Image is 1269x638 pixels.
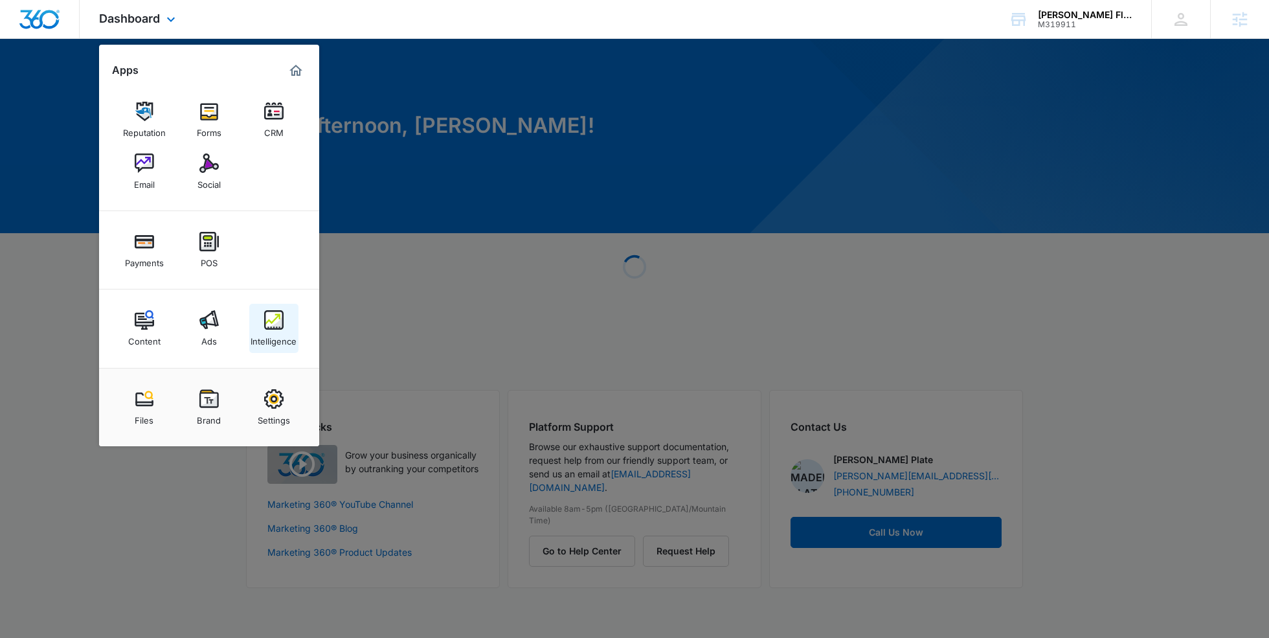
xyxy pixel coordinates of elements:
[120,95,169,144] a: Reputation
[123,121,166,138] div: Reputation
[249,95,298,144] a: CRM
[120,383,169,432] a: Files
[249,383,298,432] a: Settings
[99,12,160,25] span: Dashboard
[120,147,169,196] a: Email
[185,383,234,432] a: Brand
[251,330,297,347] div: Intelligence
[197,173,221,190] div: Social
[185,95,234,144] a: Forms
[201,330,217,347] div: Ads
[197,409,221,426] div: Brand
[128,330,161,347] div: Content
[185,225,234,275] a: POS
[185,147,234,196] a: Social
[197,121,221,138] div: Forms
[201,251,218,268] div: POS
[264,121,284,138] div: CRM
[135,409,153,426] div: Files
[286,60,306,81] a: Marketing 360® Dashboard
[1038,20,1132,29] div: account id
[249,304,298,353] a: Intelligence
[125,251,164,268] div: Payments
[120,304,169,353] a: Content
[1038,10,1132,20] div: account name
[185,304,234,353] a: Ads
[134,173,155,190] div: Email
[258,409,290,426] div: Settings
[112,64,139,76] h2: Apps
[120,225,169,275] a: Payments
